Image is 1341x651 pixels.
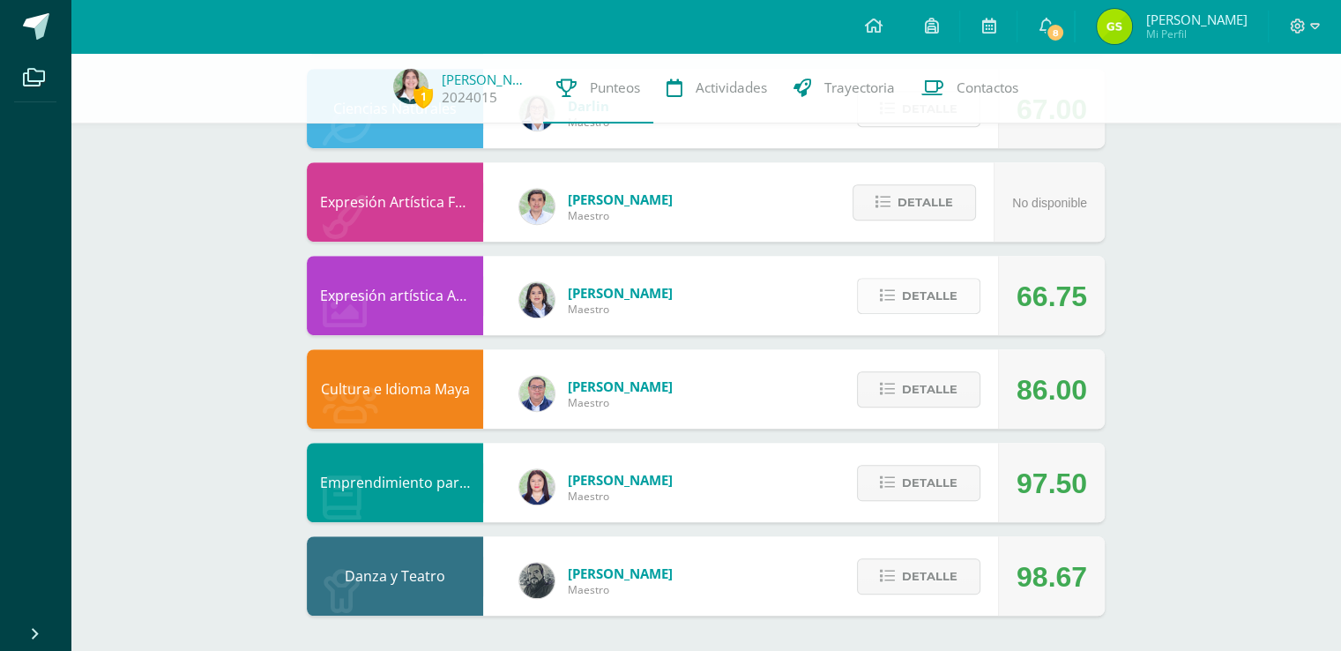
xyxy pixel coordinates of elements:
span: Maestro [568,208,673,223]
a: Punteos [543,53,653,123]
span: [PERSON_NAME] [568,378,673,395]
img: 8ba24283638e9cc0823fe7e8b79ee805.png [519,563,555,598]
a: [PERSON_NAME] [442,71,530,88]
span: Punteos [590,79,640,97]
span: Maestro [568,582,673,597]
span: Detalle [902,280,957,312]
img: c1c1b07ef08c5b34f56a5eb7b3c08b85.png [519,376,555,411]
span: Trayectoria [824,79,895,97]
span: [PERSON_NAME] [568,284,673,302]
span: 8 [1046,23,1065,42]
span: [PERSON_NAME] [1145,11,1247,28]
span: [PERSON_NAME] [568,471,673,489]
span: Maestro [568,302,673,317]
span: Detalle [898,186,953,219]
img: b456a9d1afc215b35500305efdc398e5.png [393,69,428,104]
span: Maestro [568,395,673,410]
div: Expresión Artística FORMACIÓN MUSICAL [307,162,483,242]
img: a452c7054714546f759a1a740f2e8572.png [519,469,555,505]
span: Actividades [696,79,767,97]
img: 4f37302272b6e5e19caeb0d4110de8ad.png [1097,9,1132,44]
button: Detalle [857,278,980,314]
span: [PERSON_NAME] [568,565,673,582]
span: [PERSON_NAME] [568,191,673,208]
a: Contactos [908,53,1032,123]
button: Detalle [857,465,980,501]
a: Trayectoria [780,53,908,123]
div: Expresión artística ARTES PLÁSTICAS [307,256,483,335]
button: Detalle [857,558,980,595]
span: No disponible [1012,196,1087,210]
div: 66.75 [1017,257,1087,336]
img: 8e3dba6cfc057293c5db5c78f6d0205d.png [519,189,555,224]
span: Mi Perfil [1145,26,1247,41]
div: 86.00 [1017,350,1087,430]
div: 97.50 [1017,444,1087,523]
button: Detalle [857,371,980,408]
div: Emprendimiento para la Productividad [307,443,483,522]
span: Detalle [902,560,957,593]
div: Danza y Teatro [307,536,483,616]
span: Maestro [568,489,673,504]
a: Actividades [653,53,780,123]
div: 98.67 [1017,537,1087,617]
span: 1 [413,86,433,108]
img: 4a4aaf78db504b0aa81c9e1154a6f8e5.png [519,282,555,318]
span: Contactos [957,79,1018,97]
button: Detalle [853,184,976,221]
a: 2024015 [442,88,497,107]
span: Detalle [902,467,957,499]
span: Detalle [902,373,957,406]
div: Cultura e Idioma Maya [307,349,483,429]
